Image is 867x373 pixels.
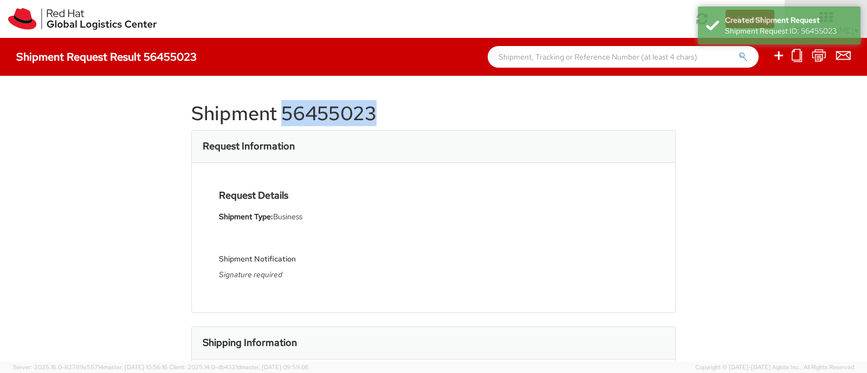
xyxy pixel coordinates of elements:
h3: Request Information [203,141,295,152]
h4: Request Details [219,190,425,201]
i: Signature required [219,270,282,279]
li: Business [219,211,425,223]
h4: Shipment Request Result 56455023 [16,51,197,63]
span: Copyright © [DATE]-[DATE] Agistix Inc., All Rights Reserved [695,363,854,372]
h3: Shipping Information [203,337,297,348]
input: Shipment, Tracking or Reference Number (at least 4 chars) [488,46,759,68]
span: Server: 2025.16.0-82789e55714 [13,363,167,371]
strong: Shipment Type: [219,212,273,221]
span: master, [DATE] 10:56:16 [103,363,167,371]
h5: Shipment Notification [219,255,425,263]
span: master, [DATE] 09:59:06 [241,363,309,371]
span: Client: 2025.14.0-db4321d [169,363,309,371]
img: rh-logistics-00dfa346123c4ec078e1.svg [8,8,157,30]
h1: Shipment 56455023 [191,103,676,125]
div: Created Shipment Request [725,15,852,25]
div: Shipment Request ID: 56455023 [725,25,852,36]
